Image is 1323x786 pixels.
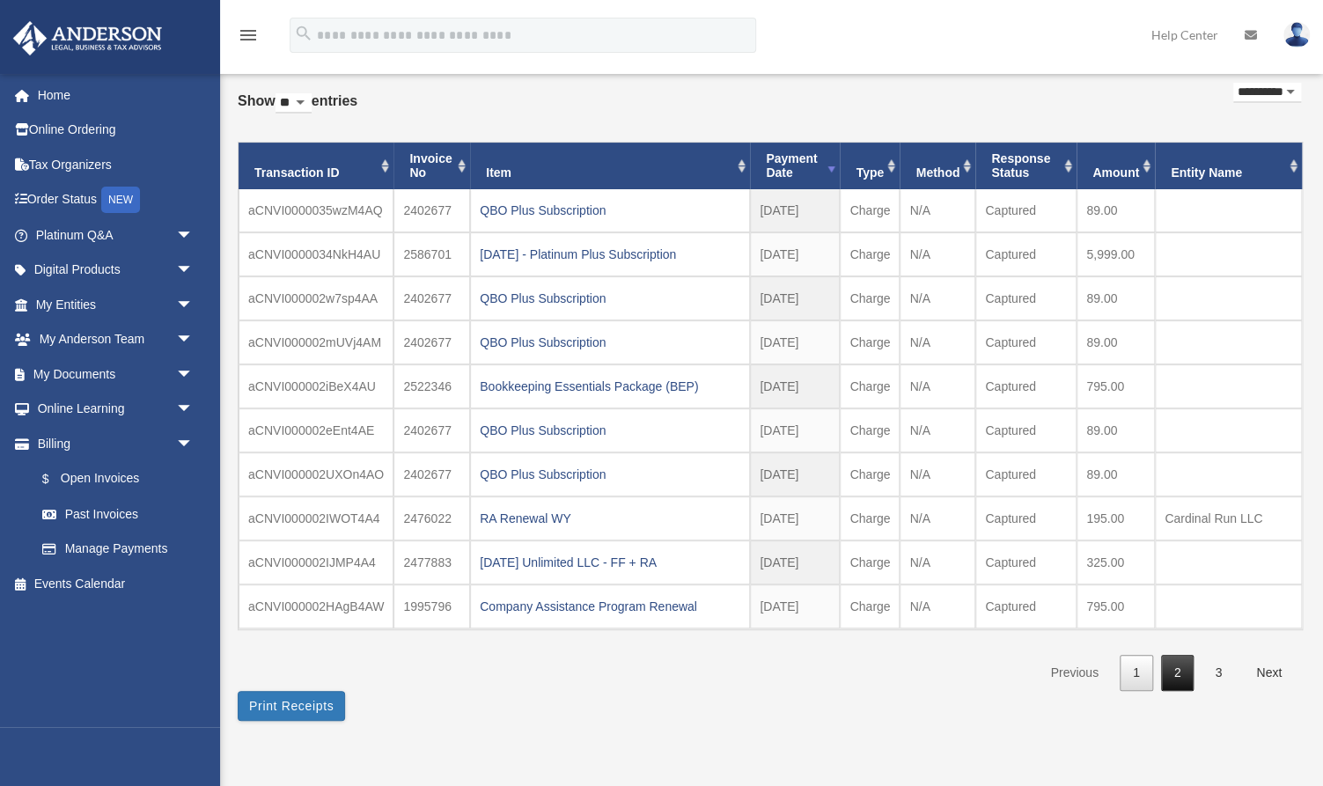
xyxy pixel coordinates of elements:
span: arrow_drop_down [176,356,211,393]
label: Show entries [238,89,357,131]
td: Charge [840,276,900,320]
th: Amount: activate to sort column ascending [1077,143,1155,190]
td: [DATE] [750,496,840,540]
a: My Entitiesarrow_drop_down [12,287,220,322]
td: N/A [900,364,975,408]
td: 2402677 [393,452,470,496]
td: Captured [975,364,1077,408]
td: aCNVI000002HAgB4AW [239,584,393,628]
td: 795.00 [1077,584,1155,628]
a: Home [12,77,220,113]
th: Payment Date: activate to sort column ascending [750,143,840,190]
span: arrow_drop_down [176,287,211,323]
td: Charge [840,320,900,364]
td: aCNVI000002w7sp4AA [239,276,393,320]
td: Charge [840,496,900,540]
a: Tax Organizers [12,147,220,182]
th: Transaction ID: activate to sort column ascending [239,143,393,190]
td: aCNVI000002IJMP4A4 [239,540,393,584]
td: 5,999.00 [1077,232,1155,276]
a: Past Invoices [25,496,211,532]
a: Order StatusNEW [12,182,220,218]
a: Next [1243,655,1295,691]
td: 795.00 [1077,364,1155,408]
a: $Open Invoices [25,461,220,497]
td: 2522346 [393,364,470,408]
div: QBO Plus Subscription [480,198,740,223]
td: Cardinal Run LLC [1155,496,1302,540]
td: Charge [840,584,900,628]
td: 2402677 [393,408,470,452]
td: aCNVI000002IWOT4A4 [239,496,393,540]
td: [DATE] [750,584,840,628]
td: 1995796 [393,584,470,628]
td: Charge [840,540,900,584]
td: 2586701 [393,232,470,276]
td: 325.00 [1077,540,1155,584]
td: 89.00 [1077,276,1155,320]
td: 2402677 [393,320,470,364]
span: arrow_drop_down [176,217,211,253]
td: N/A [900,232,975,276]
a: 1 [1120,655,1153,691]
td: Captured [975,540,1077,584]
div: QBO Plus Subscription [480,286,740,311]
i: search [294,24,313,43]
a: Online Ordering [12,113,220,148]
td: [DATE] [750,364,840,408]
td: [DATE] [750,189,840,232]
a: menu [238,31,259,46]
td: aCNVI000002iBeX4AU [239,364,393,408]
td: N/A [900,189,975,232]
td: N/A [900,452,975,496]
a: Previous [1037,655,1111,691]
td: [DATE] [750,232,840,276]
div: Bookkeeping Essentials Package (BEP) [480,374,740,399]
th: Item: activate to sort column ascending [470,143,750,190]
td: Charge [840,189,900,232]
a: My Documentsarrow_drop_down [12,356,220,392]
a: Online Learningarrow_drop_down [12,392,220,427]
div: [DATE] - Platinum Plus Subscription [480,242,740,267]
a: Billingarrow_drop_down [12,426,220,461]
td: aCNVI000002mUVj4AM [239,320,393,364]
div: Company Assistance Program Renewal [480,594,740,619]
span: $ [52,468,61,490]
div: QBO Plus Subscription [480,462,740,487]
span: arrow_drop_down [176,322,211,358]
td: 89.00 [1077,408,1155,452]
td: N/A [900,584,975,628]
td: N/A [900,320,975,364]
td: 2402677 [393,276,470,320]
img: User Pic [1283,22,1310,48]
div: QBO Plus Subscription [480,330,740,355]
td: 2476022 [393,496,470,540]
td: Captured [975,452,1077,496]
td: [DATE] [750,452,840,496]
td: Captured [975,408,1077,452]
img: Anderson Advisors Platinum Portal [8,21,167,55]
th: Entity Name: activate to sort column ascending [1155,143,1302,190]
td: Charge [840,408,900,452]
td: 89.00 [1077,189,1155,232]
a: 2 [1161,655,1194,691]
td: 195.00 [1077,496,1155,540]
td: N/A [900,540,975,584]
span: arrow_drop_down [176,253,211,289]
span: arrow_drop_down [176,426,211,462]
td: Captured [975,189,1077,232]
span: arrow_drop_down [176,392,211,428]
div: [DATE] Unlimited LLC - FF + RA [480,550,740,575]
th: Method: activate to sort column ascending [900,143,975,190]
a: Events Calendar [12,566,220,601]
td: aCNVI0000034NkH4AU [239,232,393,276]
a: 3 [1202,655,1235,691]
td: Charge [840,232,900,276]
td: 89.00 [1077,320,1155,364]
th: Type: activate to sort column ascending [840,143,900,190]
td: [DATE] [750,408,840,452]
td: Captured [975,276,1077,320]
td: [DATE] [750,276,840,320]
td: 2402677 [393,189,470,232]
div: QBO Plus Subscription [480,418,740,443]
